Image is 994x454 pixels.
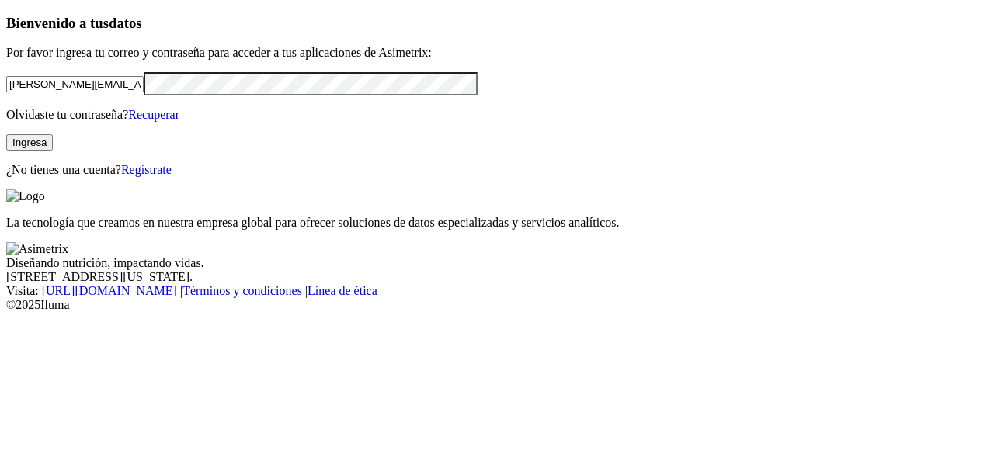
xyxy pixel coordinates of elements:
[308,284,377,297] a: Línea de ética
[6,134,53,151] button: Ingresa
[128,108,179,121] a: Recuperar
[6,256,988,270] div: Diseñando nutrición, impactando vidas.
[109,15,142,31] span: datos
[42,284,177,297] a: [URL][DOMAIN_NAME]
[6,163,988,177] p: ¿No tienes una cuenta?
[6,270,988,284] div: [STREET_ADDRESS][US_STATE].
[6,216,988,230] p: La tecnología que creamos en nuestra empresa global para ofrecer soluciones de datos especializad...
[6,15,988,32] h3: Bienvenido a tus
[121,163,172,176] a: Regístrate
[6,242,68,256] img: Asimetrix
[6,108,988,122] p: Olvidaste tu contraseña?
[6,284,988,298] div: Visita : | |
[6,189,45,203] img: Logo
[6,46,988,60] p: Por favor ingresa tu correo y contraseña para acceder a tus aplicaciones de Asimetrix:
[182,284,302,297] a: Términos y condiciones
[6,76,144,92] input: Tu correo
[6,298,988,312] div: © 2025 Iluma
